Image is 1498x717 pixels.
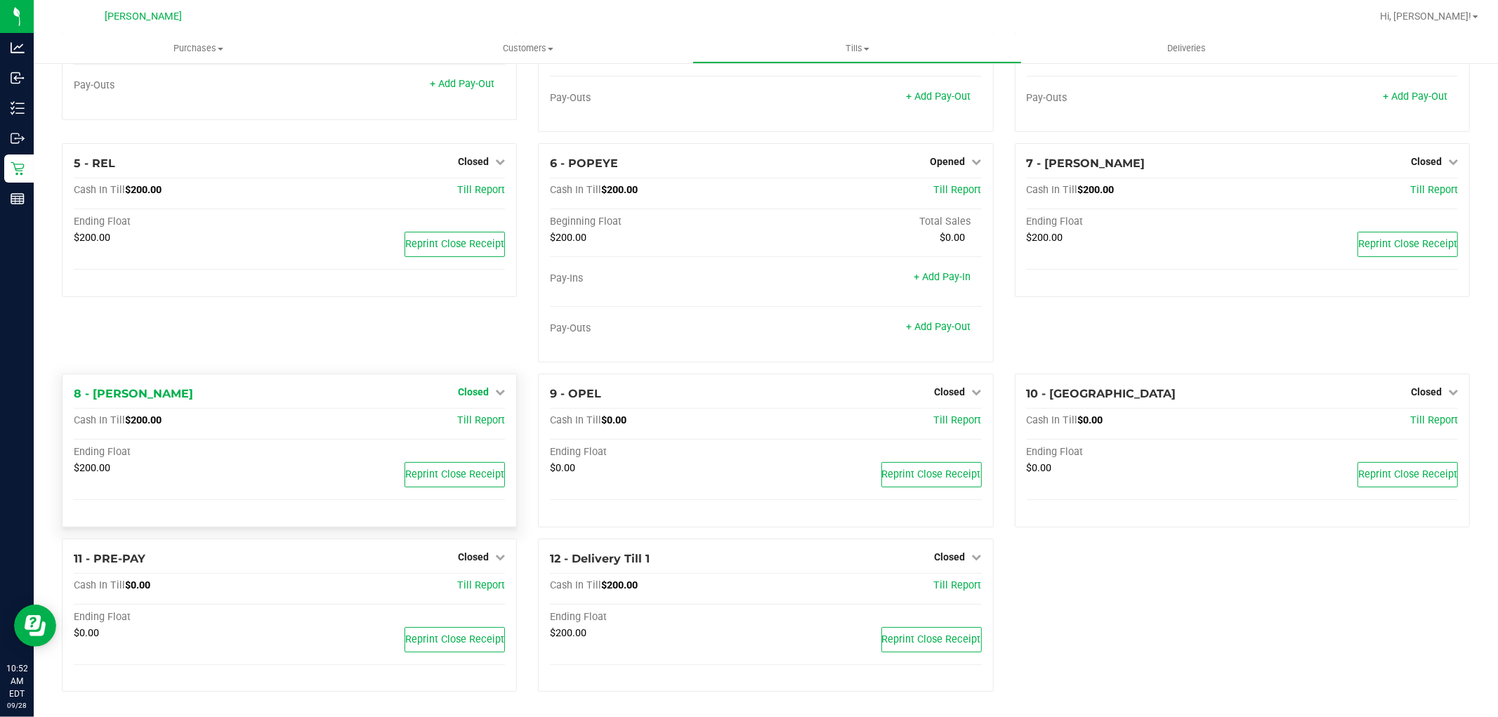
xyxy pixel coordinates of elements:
[550,462,575,474] span: $0.00
[550,272,766,285] div: Pay-Ins
[1358,462,1458,487] button: Reprint Close Receipt
[934,579,982,591] a: Till Report
[1410,184,1458,196] a: Till Report
[601,414,626,426] span: $0.00
[940,232,966,244] span: $0.00
[125,184,162,196] span: $200.00
[74,446,289,459] div: Ending Float
[405,238,504,250] span: Reprint Close Receipt
[1411,156,1442,167] span: Closed
[405,627,505,652] button: Reprint Close Receipt
[1027,216,1242,228] div: Ending Float
[105,11,182,22] span: [PERSON_NAME]
[34,34,363,63] a: Purchases
[914,271,971,283] a: + Add Pay-In
[1410,414,1458,426] a: Till Report
[74,232,110,244] span: $200.00
[1383,91,1447,103] a: + Add Pay-Out
[1027,232,1063,244] span: $200.00
[405,468,504,480] span: Reprint Close Receipt
[11,192,25,206] inline-svg: Reports
[1027,462,1052,474] span: $0.00
[550,579,601,591] span: Cash In Till
[363,34,692,63] a: Customers
[692,34,1022,63] a: Tills
[458,386,489,397] span: Closed
[881,627,982,652] button: Reprint Close Receipt
[693,42,1021,55] span: Tills
[125,414,162,426] span: $200.00
[550,232,586,244] span: $200.00
[935,551,966,563] span: Closed
[1148,42,1225,55] span: Deliveries
[74,579,125,591] span: Cash In Till
[1380,11,1471,22] span: Hi, [PERSON_NAME]!
[458,156,489,167] span: Closed
[6,700,27,711] p: 09/28
[74,387,193,400] span: 8 - [PERSON_NAME]
[11,71,25,85] inline-svg: Inbound
[74,462,110,474] span: $200.00
[1027,446,1242,459] div: Ending Float
[74,552,145,565] span: 11 - PRE-PAY
[34,42,363,55] span: Purchases
[1022,34,1351,63] a: Deliveries
[882,633,981,645] span: Reprint Close Receipt
[405,462,505,487] button: Reprint Close Receipt
[1027,92,1242,105] div: Pay-Outs
[935,386,966,397] span: Closed
[601,184,638,196] span: $200.00
[74,157,115,170] span: 5 - REL
[907,91,971,103] a: + Add Pay-Out
[457,414,505,426] a: Till Report
[881,462,982,487] button: Reprint Close Receipt
[405,232,505,257] button: Reprint Close Receipt
[931,156,966,167] span: Opened
[1027,184,1078,196] span: Cash In Till
[1027,387,1176,400] span: 10 - [GEOGRAPHIC_DATA]
[405,633,504,645] span: Reprint Close Receipt
[6,662,27,700] p: 10:52 AM EDT
[1358,238,1457,250] span: Reprint Close Receipt
[430,78,494,90] a: + Add Pay-Out
[457,184,505,196] a: Till Report
[74,184,125,196] span: Cash In Till
[907,321,971,333] a: + Add Pay-Out
[1358,468,1457,480] span: Reprint Close Receipt
[766,216,981,228] div: Total Sales
[11,131,25,145] inline-svg: Outbound
[1078,414,1103,426] span: $0.00
[1078,184,1115,196] span: $200.00
[550,611,766,624] div: Ending Float
[550,627,586,639] span: $200.00
[601,579,638,591] span: $200.00
[11,162,25,176] inline-svg: Retail
[74,414,125,426] span: Cash In Till
[550,552,650,565] span: 12 - Delivery Till 1
[125,579,150,591] span: $0.00
[550,414,601,426] span: Cash In Till
[550,216,766,228] div: Beginning Float
[74,216,289,228] div: Ending Float
[934,414,982,426] a: Till Report
[457,579,505,591] a: Till Report
[550,446,766,459] div: Ending Float
[1358,232,1458,257] button: Reprint Close Receipt
[458,551,489,563] span: Closed
[1027,414,1078,426] span: Cash In Till
[550,92,766,105] div: Pay-Outs
[550,387,601,400] span: 9 - OPEL
[14,605,56,647] iframe: Resource center
[934,184,982,196] a: Till Report
[74,79,289,92] div: Pay-Outs
[550,157,618,170] span: 6 - POPEYE
[550,184,601,196] span: Cash In Till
